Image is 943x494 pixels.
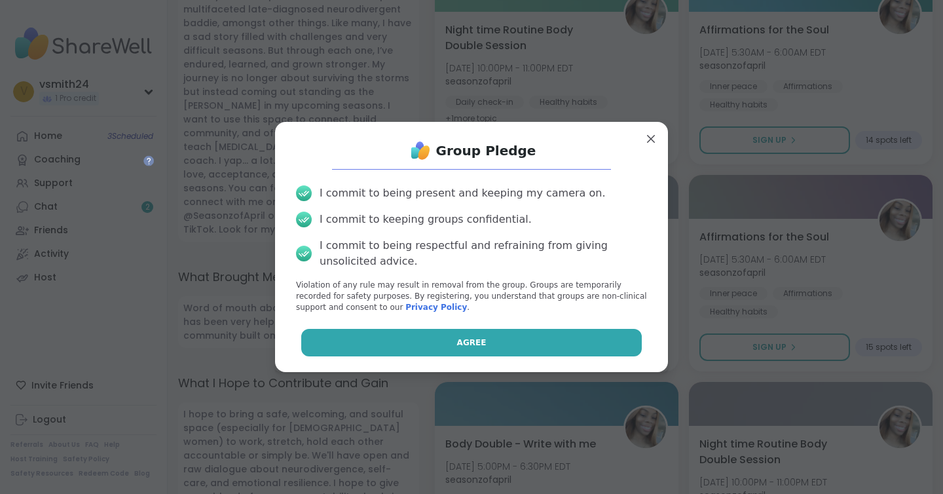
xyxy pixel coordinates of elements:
[296,280,647,313] p: Violation of any rule may result in removal from the group. Groups are temporarily recorded for s...
[405,303,467,312] a: Privacy Policy
[457,337,487,349] span: Agree
[301,329,642,356] button: Agree
[143,155,154,166] iframe: Spotlight
[436,142,536,160] h1: Group Pledge
[407,138,434,164] img: ShareWell Logo
[320,238,647,269] div: I commit to being respectful and refraining from giving unsolicited advice.
[320,185,605,201] div: I commit to being present and keeping my camera on.
[320,212,532,227] div: I commit to keeping groups confidential.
